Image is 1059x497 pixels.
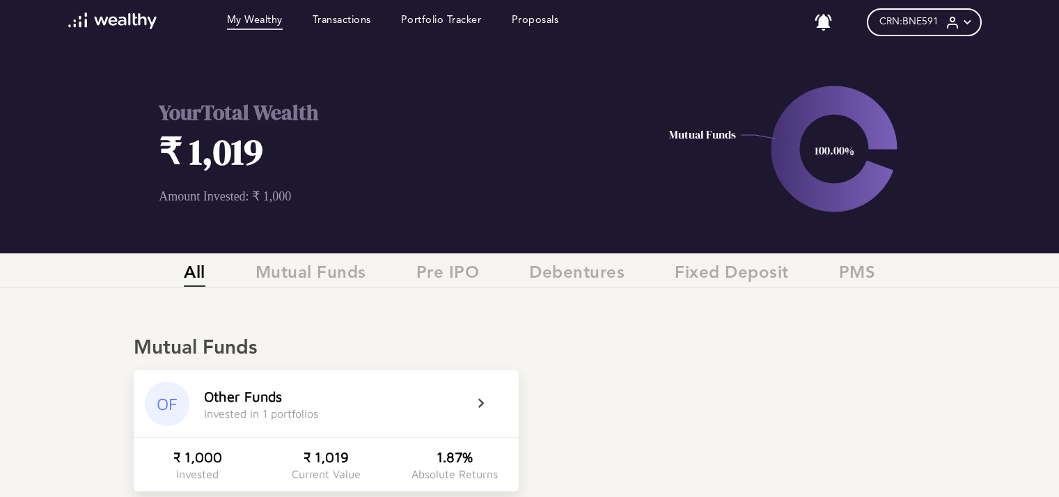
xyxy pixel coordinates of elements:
[437,449,473,465] div: 1.87%
[839,264,876,287] span: PMS
[204,388,282,404] div: Other Funds
[411,468,498,480] div: Absolute Returns
[668,127,735,142] text: Mutual Funds
[313,15,371,30] a: Transactions
[529,264,625,287] span: Debentures
[401,15,482,30] a: Portfolio Tracker
[204,407,318,420] div: Invested in 1 portfolios
[512,15,559,30] a: Proposals
[134,337,925,361] div: Mutual Funds
[159,189,609,204] p: Amount Invested: ₹ 1,000
[256,264,366,287] span: Mutual Funds
[176,468,219,480] div: Invested
[416,264,480,287] span: Pre IPO
[159,127,609,176] h1: ₹ 1,019
[304,449,349,465] div: ₹ 1,019
[184,264,205,287] span: All
[145,381,189,426] div: OF
[814,143,854,158] text: 100.00%
[159,98,609,127] h2: Your Total Wealth
[227,15,283,30] a: My Wealthy
[173,449,222,465] div: ₹ 1,000
[292,468,361,480] div: Current Value
[675,264,789,287] span: Fixed Deposit
[68,13,157,29] img: wl-logo-white.svg
[879,16,939,28] span: CRN: BNE591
